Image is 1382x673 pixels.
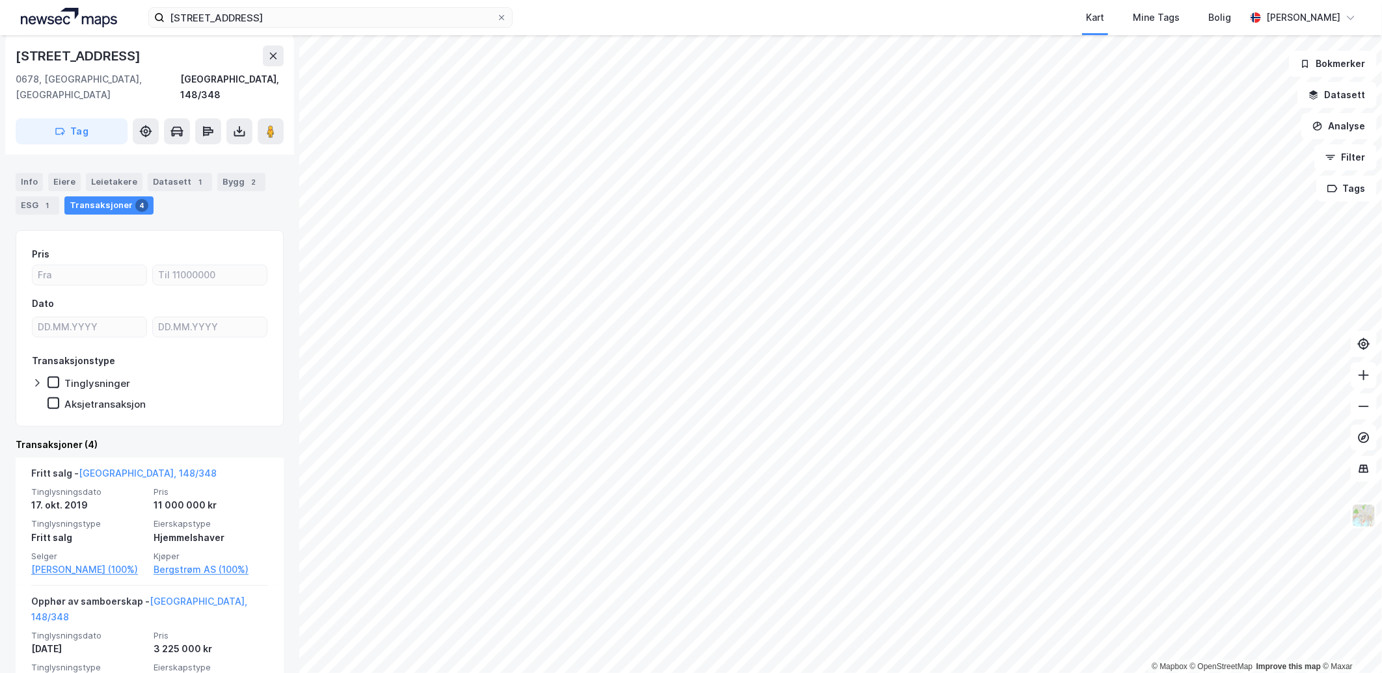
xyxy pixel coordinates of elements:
[154,497,268,513] div: 11 000 000 kr
[31,518,146,529] span: Tinglysningstype
[16,173,43,191] div: Info
[64,196,154,215] div: Transaksjoner
[33,265,146,285] input: Fra
[31,551,146,562] span: Selger
[1208,10,1231,25] div: Bolig
[217,173,265,191] div: Bygg
[16,46,143,66] div: [STREET_ADDRESS]
[154,662,268,673] span: Eierskapstype
[31,596,247,622] a: [GEOGRAPHIC_DATA], 148/348
[194,176,207,189] div: 1
[154,551,268,562] span: Kjøper
[31,530,146,546] div: Fritt salg
[31,486,146,497] span: Tinglysningsdato
[1133,10,1180,25] div: Mine Tags
[32,353,115,369] div: Transaksjonstype
[31,562,146,577] a: [PERSON_NAME] (100%)
[64,377,130,389] div: Tinglysninger
[32,246,49,262] div: Pris
[31,594,268,630] div: Opphør av samboerskap -
[1086,10,1104,25] div: Kart
[1351,503,1376,528] img: Z
[1301,113,1377,139] button: Analyse
[154,641,268,657] div: 3 225 000 kr
[32,296,54,311] div: Dato
[1316,176,1377,202] button: Tags
[180,72,284,103] div: [GEOGRAPHIC_DATA], 148/348
[31,630,146,641] span: Tinglysningsdato
[31,641,146,657] div: [DATE]
[1317,611,1382,673] div: Kontrollprogram for chat
[64,398,146,410] div: Aksjetransaksjon
[1152,662,1187,671] a: Mapbox
[154,530,268,546] div: Hjemmelshaver
[154,562,268,577] a: Bergstrøm AS (100%)
[79,468,217,479] a: [GEOGRAPHIC_DATA], 148/348
[41,199,54,212] div: 1
[31,662,146,673] span: Tinglysningstype
[16,196,59,215] div: ESG
[1266,10,1340,25] div: [PERSON_NAME]
[1190,662,1253,671] a: OpenStreetMap
[33,317,146,337] input: DD.MM.YYYY
[1314,144,1377,170] button: Filter
[21,8,117,27] img: logo.a4113a55bc3d86da70a041830d287a7e.svg
[165,8,496,27] input: Søk på adresse, matrikkel, gårdeiere, leietakere eller personer
[16,437,284,453] div: Transaksjoner (4)
[86,173,142,191] div: Leietakere
[1256,662,1321,671] a: Improve this map
[31,466,217,486] div: Fritt salg -
[1289,51,1377,77] button: Bokmerker
[1317,611,1382,673] iframe: Chat Widget
[31,497,146,513] div: 17. okt. 2019
[135,199,148,212] div: 4
[153,265,267,285] input: Til 11000000
[247,176,260,189] div: 2
[154,486,268,497] span: Pris
[16,118,128,144] button: Tag
[154,518,268,529] span: Eierskapstype
[16,72,180,103] div: 0678, [GEOGRAPHIC_DATA], [GEOGRAPHIC_DATA]
[1297,82,1377,108] button: Datasett
[148,173,212,191] div: Datasett
[153,317,267,337] input: DD.MM.YYYY
[48,173,81,191] div: Eiere
[154,630,268,641] span: Pris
